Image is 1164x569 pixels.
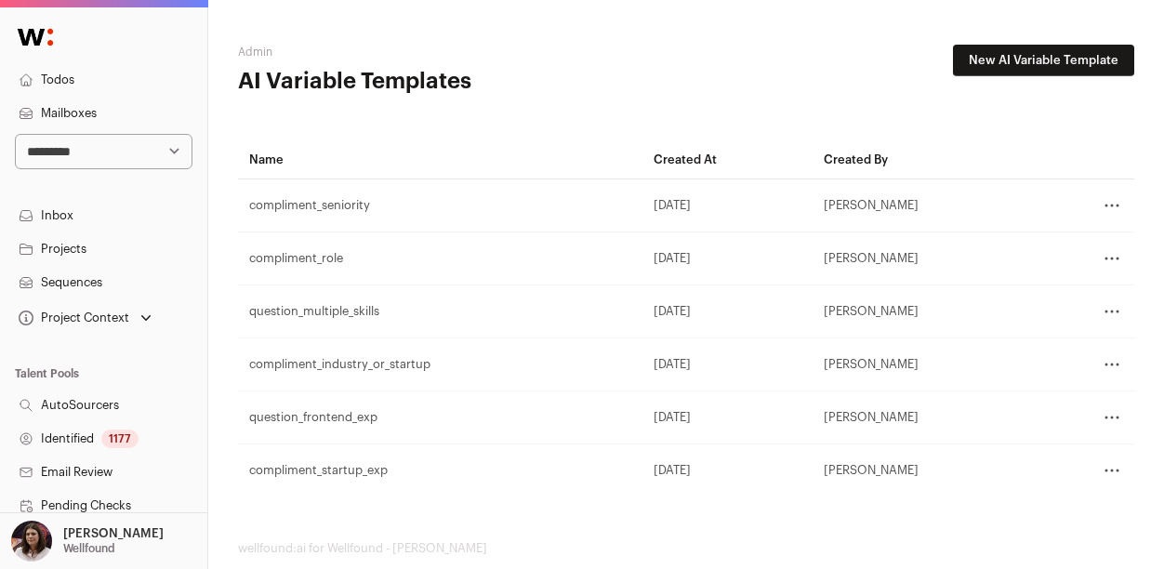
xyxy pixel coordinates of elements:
td: [DATE] [642,179,813,232]
td: [DATE] [642,391,813,444]
p: Wellfound [63,541,115,556]
td: [DATE] [642,285,813,338]
td: [DATE] [642,444,813,497]
td: [PERSON_NAME] [813,285,1045,338]
button: Open dropdown [7,521,167,562]
td: compliment_startup_exp [238,444,642,497]
button: Open dropdown [15,305,155,331]
td: [PERSON_NAME] [813,444,1045,497]
img: Wellfound [7,19,63,56]
td: compliment_seniority [238,179,642,232]
td: [PERSON_NAME] [813,179,1045,232]
div: Project Context [15,311,129,325]
td: [PERSON_NAME] [813,232,1045,285]
td: [DATE] [642,232,813,285]
td: compliment_industry_or_startup [238,338,642,391]
th: Name [238,141,642,179]
td: compliment_role [238,232,642,285]
td: [PERSON_NAME] [813,391,1045,444]
a: New AI Variable Template [953,45,1134,76]
th: Created By [813,141,1045,179]
th: Created At [642,141,813,179]
h1: AI Variable Templates [238,67,536,97]
td: [DATE] [642,338,813,391]
p: [PERSON_NAME] [63,526,164,541]
td: question_frontend_exp [238,391,642,444]
img: 13179837-medium_jpg [11,521,52,562]
footer: wellfound:ai for Wellfound - [PERSON_NAME] [238,541,1134,556]
a: Admin [238,46,272,58]
div: 1177 [101,430,139,448]
td: question_multiple_skills [238,285,642,338]
td: [PERSON_NAME] [813,338,1045,391]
